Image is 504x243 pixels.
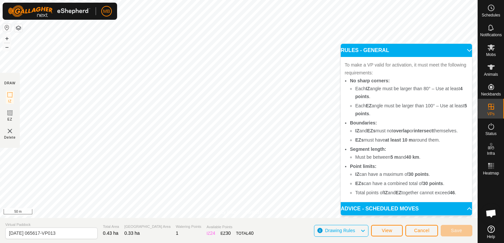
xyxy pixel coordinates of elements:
[484,72,498,76] span: Animals
[345,62,466,75] span: To make a VP valid for activation, it must meet the following requirements:
[355,189,468,197] li: Total points of and together cannot exceed .
[478,223,504,241] a: Help
[414,228,429,233] span: Cancel
[8,5,90,17] img: Gallagher Logo
[350,120,377,125] b: Boundaries:
[6,127,14,135] img: VP
[350,147,386,152] b: Segment length:
[482,13,500,17] span: Schedules
[355,86,463,99] b: 4 points
[483,171,499,175] span: Heatmap
[366,103,372,108] b: EZ
[485,132,496,136] span: Status
[341,48,389,53] span: RULES - GENERAL
[103,230,118,236] span: 0.43 ha
[355,85,468,100] li: Each angle must be larger than 80° – Use at least .
[355,136,468,144] li: must have around them.
[355,179,468,187] li: can have a combined total of .
[393,128,410,133] b: overlap
[350,164,376,169] b: Point limits:
[355,128,359,133] b: IZ
[355,181,364,186] b: EZs
[124,230,140,236] span: 0.33 ha
[206,230,215,237] div: IZ
[3,35,11,42] button: +
[248,230,254,236] span: 40
[4,81,16,86] div: DRAW
[408,172,428,177] b: 30 points
[3,43,11,51] button: –
[366,86,370,91] b: IZ
[405,225,438,236] button: Cancel
[382,228,392,233] span: View
[206,224,253,230] span: Available Points
[236,230,254,237] div: TOTAL
[245,209,265,215] a: Contact Us
[355,153,468,161] li: Must be between and .
[213,209,237,215] a: Privacy Policy
[210,230,215,236] span: 24
[414,128,433,133] b: intersect
[355,102,468,118] li: Each angle must be larger than 100° – Use at least .
[4,135,16,140] span: Delete
[355,170,468,178] li: can have a maximum of .
[103,224,119,229] span: Total Area
[325,228,355,233] span: Drawing Rules
[226,230,231,236] span: 30
[8,117,13,122] span: EZ
[450,190,455,195] b: 46
[486,53,496,57] span: Mobs
[487,235,495,239] span: Help
[341,202,472,215] p-accordion-header: ADVICE - SCHEDULED MOVES
[341,206,419,211] span: ADVICE - SCHEDULED MOVES
[103,8,110,15] span: MB
[8,99,12,104] span: IZ
[441,225,472,236] button: Save
[355,103,467,116] b: 5 points
[221,230,231,237] div: EZ
[481,92,501,96] span: Neckbands
[406,154,419,160] b: 40 km
[384,190,388,195] b: IZ
[341,44,472,57] p-accordion-header: RULES - GENERAL
[341,57,472,202] p-accordion-content: RULES - GENERAL
[355,127,468,135] li: and must not or themselves.
[395,190,401,195] b: EZ
[350,78,390,83] b: No sharp corners:
[367,128,376,133] b: EZs
[3,24,11,32] button: Reset Map
[15,24,22,32] button: Map Layers
[451,228,462,233] span: Save
[385,137,413,143] b: at least 10 m
[487,151,495,155] span: Infra
[480,33,502,37] span: Notifications
[423,181,443,186] b: 30 points
[481,203,501,223] a: Open chat
[355,172,359,177] b: IZ
[176,230,178,236] span: 1
[371,225,403,236] button: View
[124,224,171,229] span: [GEOGRAPHIC_DATA] Area
[176,224,201,229] span: Watering Points
[487,112,494,116] span: VPs
[391,154,398,160] b: 5 m
[355,137,364,143] b: EZs
[5,222,98,228] span: Virtual Paddock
